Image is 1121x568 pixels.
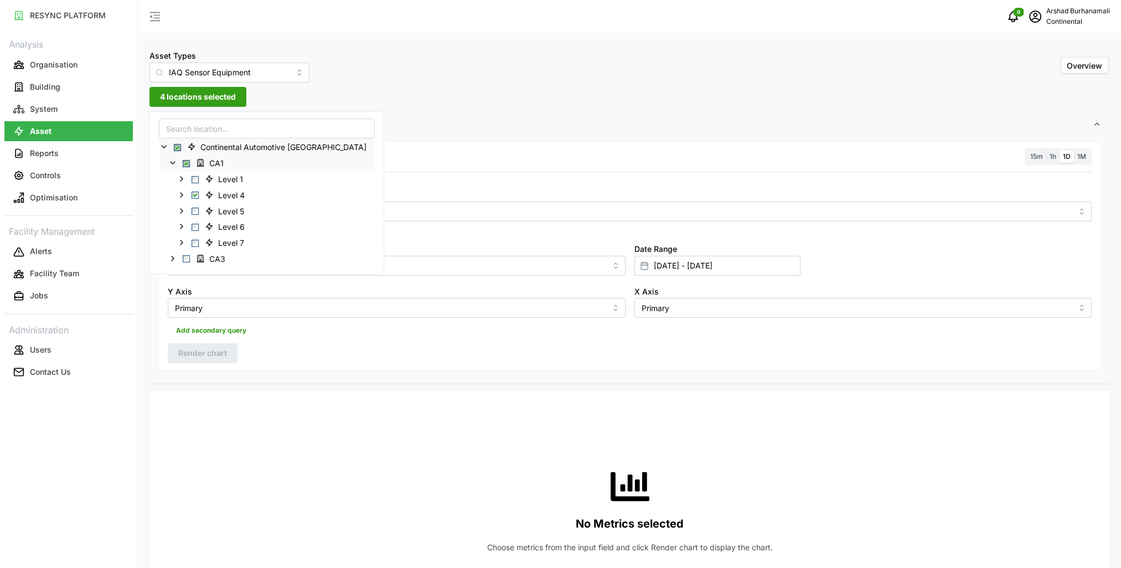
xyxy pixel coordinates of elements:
p: Organisation [30,59,78,70]
p: Reports [30,148,59,159]
span: Level 7 [218,237,244,249]
span: Overview [1067,61,1102,70]
a: Facility Team [4,263,133,285]
span: 4 locations selected [160,87,236,106]
p: System [30,104,58,115]
label: X Axis [634,286,659,298]
span: Select CA1 [183,160,190,167]
a: RESYNC PLATFORM [4,4,133,27]
input: Select X axis [634,298,1092,318]
span: Level 4 [218,190,245,201]
span: Render chart [178,344,227,363]
a: System [4,98,133,120]
p: Facility Management [4,223,133,239]
p: Building [30,81,60,92]
button: Optimisation [4,188,133,208]
a: Contact Us [4,361,133,383]
span: Continental Automotive Singapore [183,140,374,153]
span: Level 6 [218,221,245,233]
button: Reports [4,143,133,163]
span: Settings [158,111,1093,138]
label: Y Axis [168,286,192,298]
span: Select CA3 [183,255,190,262]
a: Reports [4,142,133,164]
span: CA3 [192,252,233,265]
p: Arshad Burhanamali [1046,6,1110,17]
p: Optimisation [30,192,78,203]
p: Analysis [4,35,133,51]
span: Select Level 4 [192,192,199,199]
a: Jobs [4,285,133,307]
label: Asset Types [149,50,196,62]
span: Select Level 5 [192,208,199,215]
a: Alerts [4,241,133,263]
span: Select Level 7 [192,239,199,246]
span: 0 [1017,8,1020,16]
a: Asset [4,120,133,142]
span: Level 1 [200,172,251,185]
p: Asset [30,126,51,137]
button: Contact Us [4,362,133,382]
button: Facility Team [4,264,133,284]
p: Continental [1046,17,1110,27]
button: Controls [4,166,133,185]
input: Search location... [159,118,375,138]
span: Select Level 6 [192,224,199,231]
span: CA3 [209,254,225,265]
span: Level 5 [218,205,244,216]
span: Continental Automotive [GEOGRAPHIC_DATA] [200,142,366,153]
span: 1h [1050,152,1056,161]
button: Organisation [4,55,133,75]
button: System [4,99,133,119]
button: 4 locations selected [149,87,246,107]
button: Jobs [4,286,133,306]
button: Render chart [168,343,237,363]
span: Level 4 [200,188,252,202]
button: Settings [149,111,1110,138]
span: CA1 [209,158,224,169]
p: Contact Us [30,366,71,378]
p: *You can only select a maximum of 5 metrics [168,224,1092,233]
button: Asset [4,121,133,141]
button: Alerts [4,242,133,262]
p: Jobs [30,290,48,301]
span: Level 7 [200,236,252,249]
span: Level 1 [218,174,243,185]
a: Building [4,76,133,98]
p: Facility Team [30,268,79,279]
p: No Metrics selected [576,515,684,533]
span: Select Continental Automotive Singapore [174,144,181,151]
button: RESYNC PLATFORM [4,6,133,25]
span: 1D [1063,152,1071,161]
input: Select date range [634,256,800,276]
p: Alerts [30,246,52,257]
p: Choose metrics from the input field and click Render chart to display the chart. [487,542,773,553]
span: CA1 [192,156,231,169]
a: Controls [4,164,133,187]
p: RESYNC PLATFORM [30,10,106,21]
p: Users [30,344,51,355]
a: Organisation [4,54,133,76]
div: 4 locations selected [149,111,384,274]
div: Settings [149,138,1110,384]
input: Select chart type [168,256,626,276]
label: Date Range [634,243,677,255]
button: notifications [1002,6,1024,28]
p: Administration [4,321,133,337]
span: 15m [1030,152,1043,161]
a: Optimisation [4,187,133,209]
input: Select Y axis [168,298,626,318]
button: schedule [1024,6,1046,28]
span: Add secondary query [176,323,246,338]
button: Add secondary query [168,322,255,339]
p: Controls [30,170,61,181]
span: Level 6 [200,220,252,233]
span: Select Level 1 [192,175,199,183]
input: Select metric [187,205,1072,217]
button: Users [4,340,133,360]
span: Level 5 [200,204,252,217]
button: Building [4,77,133,97]
span: 1M [1077,152,1086,161]
a: Users [4,339,133,361]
